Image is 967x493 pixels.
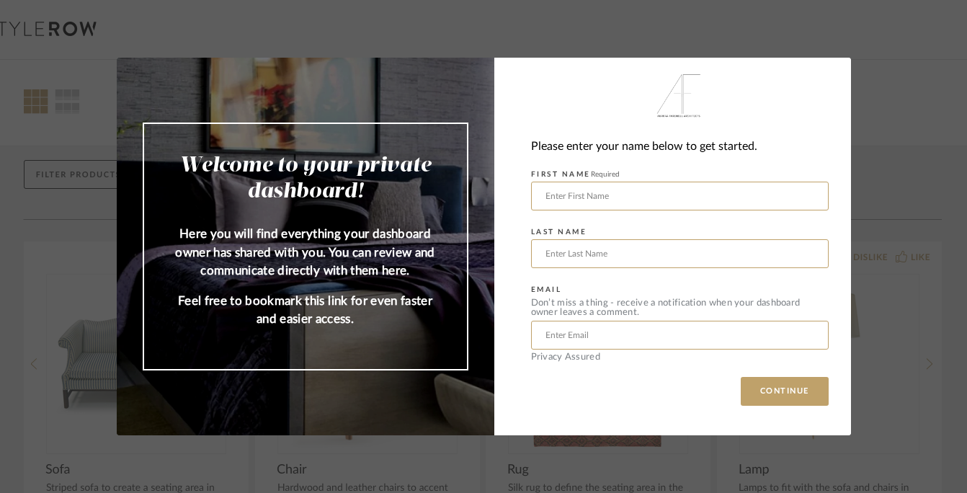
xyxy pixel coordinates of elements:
[531,239,829,268] input: Enter Last Name
[741,377,829,406] button: CONTINUE
[173,292,438,329] p: Feel free to bookmark this link for even faster and easier access.
[531,298,829,317] div: Don’t miss a thing - receive a notification when your dashboard owner leaves a comment.
[531,228,587,236] label: LAST NAME
[591,171,620,178] span: Required
[531,352,829,362] div: Privacy Assured
[173,225,438,280] p: Here you will find everything your dashboard owner has shared with you. You can review and commun...
[531,182,829,210] input: Enter First Name
[531,170,620,179] label: FIRST NAME
[173,153,438,205] h2: Welcome to your private dashboard!
[531,137,829,156] div: Please enter your name below to get started.
[531,321,829,350] input: Enter Email
[531,285,562,294] label: EMAIL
